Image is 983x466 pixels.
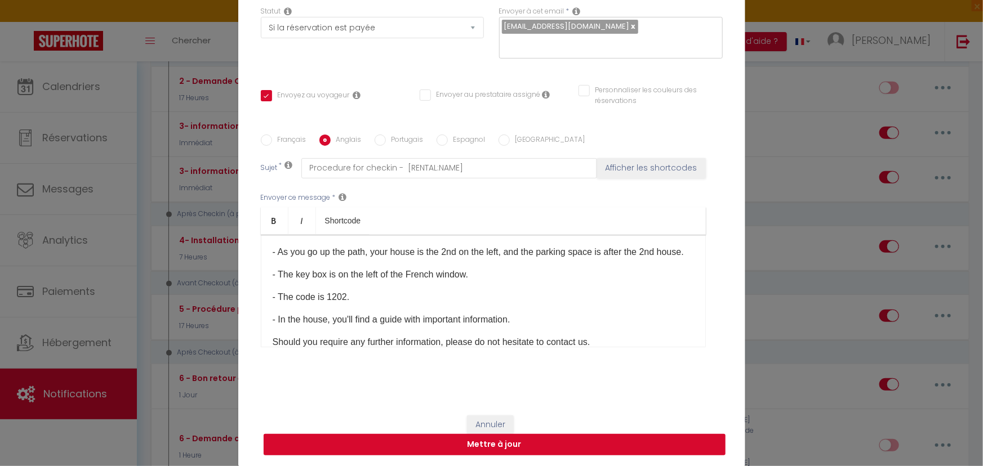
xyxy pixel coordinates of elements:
[499,6,564,17] label: Envoyer à cet email
[353,91,361,100] i: Envoyer au voyageur
[261,192,331,203] label: Envoyer ce message
[272,90,350,102] label: Envoyez au voyageur
[261,207,288,234] a: Bold
[504,21,630,32] span: [EMAIL_ADDRESS][DOMAIN_NAME]
[339,192,347,201] i: Message
[284,7,292,16] i: Booking status
[261,6,281,17] label: Statut
[273,290,694,304] p: - The code is 1202.
[448,135,486,147] label: Espagnol
[597,158,706,178] button: Afficher les shortcodes
[316,207,370,234] a: Shortcode
[573,7,581,16] i: Recipient
[510,135,585,147] label: [GEOGRAPHIC_DATA]
[264,434,726,455] button: Mettre à jour
[261,163,278,174] label: Sujet
[272,135,306,147] label: Français
[273,268,694,281] p: - The key box is on the left of the French window.
[273,313,694,326] p: - In the house, you'll find a guide with important information.
[261,235,706,347] div: ​
[273,245,694,259] p: - As you go up the path, your house is the 2nd on the left, and the parking space is after the 2n...
[273,335,694,349] p: Should you require any further information, please do not hesitate to contact us.
[542,90,550,99] i: Envoyer au prestataire si il est assigné
[331,135,362,147] label: Anglais
[288,207,316,234] a: Italic
[285,160,293,169] i: Subject
[386,135,424,147] label: Portugais
[467,415,514,434] button: Annuler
